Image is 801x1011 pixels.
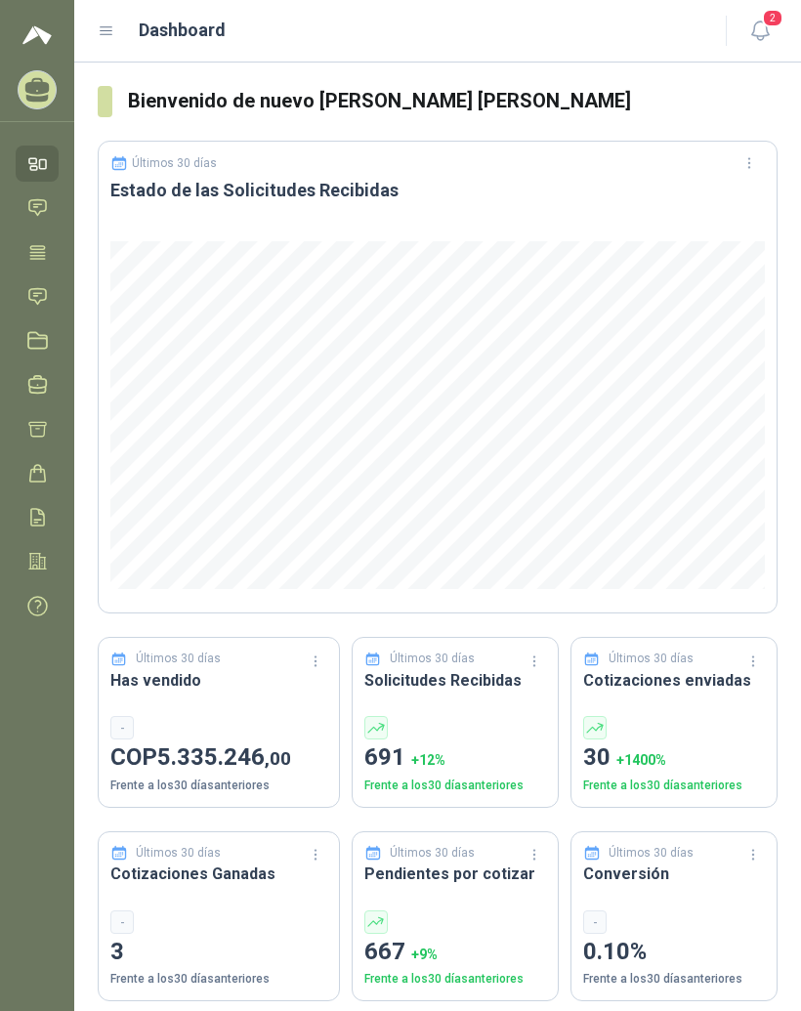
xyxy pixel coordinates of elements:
p: 0.10% [583,934,765,971]
p: 691 [364,739,546,777]
p: 30 [583,739,765,777]
p: Últimos 30 días [132,156,217,170]
span: ,00 [265,747,291,770]
h3: Estado de las Solicitudes Recibidas [110,179,765,202]
p: Frente a los 30 días anteriores [364,970,546,989]
h3: Bienvenido de nuevo [PERSON_NAME] [PERSON_NAME] [128,86,778,116]
p: Frente a los 30 días anteriores [110,970,327,989]
p: 3 [110,934,327,971]
p: Últimos 30 días [390,650,475,668]
p: Últimos 30 días [136,844,221,863]
h3: Solicitudes Recibidas [364,668,546,693]
h3: Pendientes por cotizar [364,862,546,886]
div: - [110,910,134,934]
p: Frente a los 30 días anteriores [583,970,765,989]
img: Logo peakr [22,23,52,47]
div: - [110,716,134,739]
span: + 12 % [411,752,445,768]
p: Últimos 30 días [136,650,221,668]
h1: Dashboard [139,17,226,44]
button: 2 [742,14,778,49]
p: Últimos 30 días [609,844,694,863]
p: Frente a los 30 días anteriores [583,777,765,795]
span: + 9 % [411,947,438,962]
h3: Conversión [583,862,765,886]
p: COP [110,739,327,777]
p: Últimos 30 días [609,650,694,668]
div: - [583,910,607,934]
p: 667 [364,934,546,971]
span: 2 [762,9,783,27]
p: Frente a los 30 días anteriores [110,777,327,795]
p: Últimos 30 días [390,844,475,863]
h3: Cotizaciones Ganadas [110,862,327,886]
span: 5.335.246 [157,743,291,771]
h3: Cotizaciones enviadas [583,668,765,693]
p: Frente a los 30 días anteriores [364,777,546,795]
h3: Has vendido [110,668,327,693]
span: + 1400 % [616,752,666,768]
